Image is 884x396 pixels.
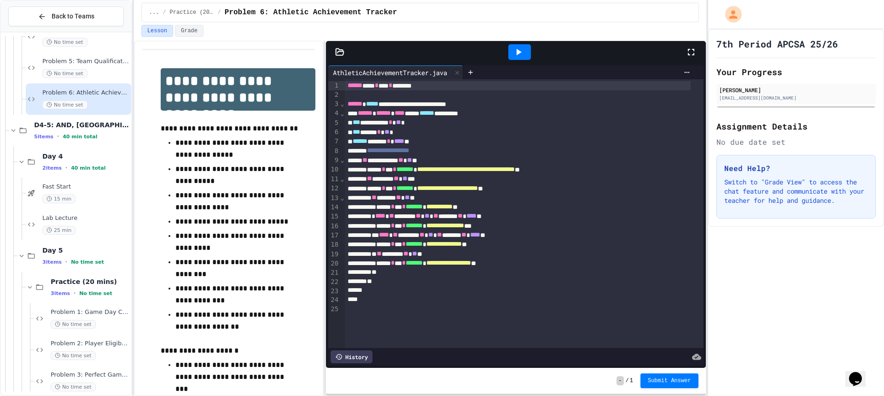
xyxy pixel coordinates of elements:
[328,203,340,212] div: 14
[42,38,87,47] span: No time set
[340,100,344,107] span: Fold line
[331,350,372,363] div: History
[175,25,204,37] button: Grade
[328,194,340,203] div: 13
[51,351,96,360] span: No time set
[42,100,87,109] span: No time set
[328,231,340,240] div: 17
[51,290,70,296] span: 3 items
[716,65,876,78] h2: Your Progress
[74,290,76,297] span: •
[71,165,105,171] span: 40 min total
[328,65,463,79] div: AthleticAchievementTracker.java
[328,240,340,249] div: 18
[328,175,340,184] div: 11
[328,287,340,296] div: 23
[328,268,340,278] div: 21
[42,183,129,191] span: Fast Start
[141,25,173,37] button: Lesson
[65,258,67,266] span: •
[51,340,129,348] span: Problem 2: Player Eligibility
[328,128,340,137] div: 6
[328,222,340,231] div: 16
[640,373,698,388] button: Submit Answer
[42,58,129,65] span: Problem 5: Team Qualification System
[42,226,76,235] span: 25 min
[340,194,344,201] span: Fold line
[716,120,876,133] h2: Assignment Details
[340,175,344,183] span: Fold line
[225,7,397,18] span: Problem 6: Athletic Achievement Tracker
[328,68,452,77] div: AthleticAchievementTracker.java
[42,152,129,160] span: Day 4
[163,9,166,16] span: /
[51,320,96,329] span: No time set
[8,6,124,26] button: Back to Teams
[328,296,340,305] div: 24
[328,165,340,174] div: 10
[34,121,129,129] span: D4-5: AND, [GEOGRAPHIC_DATA], NOT
[42,165,62,171] span: 2 items
[149,9,159,16] span: ...
[328,156,340,165] div: 9
[51,308,129,316] span: Problem 1: Game Day Checker
[42,259,62,265] span: 3 items
[715,4,744,25] div: My Account
[328,100,340,109] div: 3
[51,278,129,286] span: Practice (20 mins)
[34,134,53,140] span: 5 items
[716,37,838,50] h1: 7th Period APCSA 25/26
[328,118,340,128] div: 5
[648,377,691,384] span: Submit Answer
[328,250,340,259] div: 19
[328,259,340,268] div: 20
[52,12,94,21] span: Back to Teams
[340,110,344,117] span: Fold line
[340,156,344,164] span: Fold line
[57,133,59,140] span: •
[724,177,868,205] p: Switch to "Grade View" to access the chat feature and communicate with your teacher for help and ...
[42,246,129,254] span: Day 5
[63,134,97,140] span: 40 min total
[42,69,87,78] span: No time set
[328,109,340,118] div: 4
[71,259,104,265] span: No time set
[328,147,340,156] div: 8
[42,214,129,222] span: Lab Lecture
[616,376,623,385] span: -
[328,305,340,314] div: 25
[328,90,340,100] div: 2
[328,212,340,221] div: 15
[79,290,112,296] span: No time set
[716,136,876,148] div: No due date set
[51,383,96,391] span: No time set
[630,377,633,384] span: 1
[51,371,129,379] span: Problem 3: Perfect Game Checker
[626,377,629,384] span: /
[328,81,340,90] div: 1
[328,137,340,146] div: 7
[42,195,76,203] span: 15 min
[845,359,875,387] iframe: chat widget
[719,86,873,94] div: [PERSON_NAME]
[724,163,868,174] h3: Need Help?
[719,95,873,101] div: [EMAIL_ADDRESS][DOMAIN_NAME]
[170,9,214,16] span: Practice (20 mins)
[328,278,340,287] div: 22
[65,164,67,171] span: •
[218,9,221,16] span: /
[42,89,129,97] span: Problem 6: Athletic Achievement Tracker
[328,184,340,193] div: 12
